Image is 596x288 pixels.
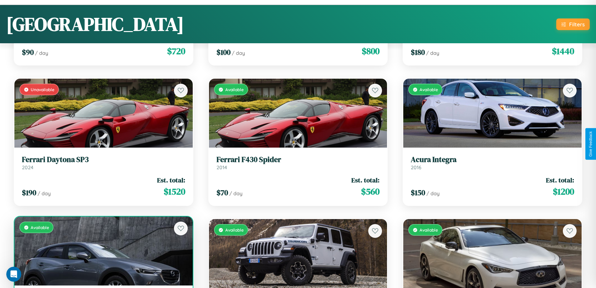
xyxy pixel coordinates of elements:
a: Ferrari Daytona SP32024 [22,155,185,170]
span: $ 100 [216,47,231,57]
a: Acura Integra2016 [411,155,574,170]
span: $ 800 [362,45,380,57]
span: Unavailable [31,87,54,92]
span: $ 70 [216,187,228,198]
span: $ 150 [411,187,425,198]
span: / day [38,190,51,196]
div: Give Feedback [588,131,593,157]
span: / day [232,50,245,56]
span: 2014 [216,164,227,170]
span: Available [225,227,244,233]
span: 2016 [411,164,421,170]
span: 2024 [22,164,33,170]
h1: [GEOGRAPHIC_DATA] [6,11,184,37]
span: Available [31,225,49,230]
span: $ 1440 [552,45,574,57]
span: / day [35,50,48,56]
span: / day [426,190,440,196]
span: Available [420,227,438,233]
span: Est. total: [546,175,574,185]
a: Ferrari F430 Spider2014 [216,155,380,170]
span: $ 190 [22,187,36,198]
span: $ 1520 [164,185,185,198]
span: Available [420,87,438,92]
span: Available [225,87,244,92]
span: $ 90 [22,47,34,57]
h3: Ferrari Daytona SP3 [22,155,185,164]
span: Est. total: [351,175,380,185]
span: / day [426,50,439,56]
span: $ 1200 [553,185,574,198]
iframe: Intercom live chat [6,267,21,282]
h3: Ferrari F430 Spider [216,155,380,164]
span: / day [229,190,242,196]
span: $ 180 [411,47,425,57]
div: Filters [569,21,585,28]
span: $ 560 [361,185,380,198]
span: $ 720 [167,45,185,57]
h3: Acura Integra [411,155,574,164]
button: Filters [556,18,590,30]
span: Est. total: [157,175,185,185]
